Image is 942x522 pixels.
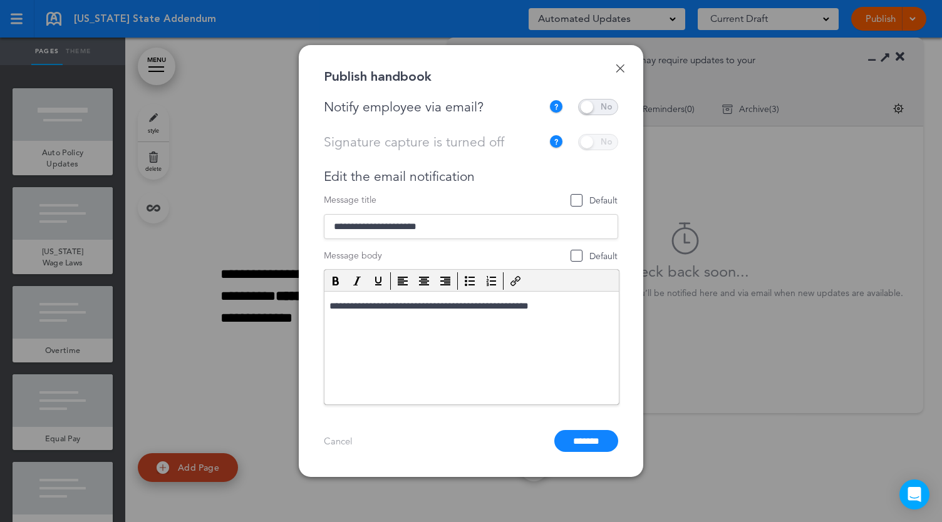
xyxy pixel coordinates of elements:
[324,292,619,404] iframe: Rich Text Area. Press ALT-F9 for menu. Press ALT-F10 for toolbar. Press ALT-0 for help
[324,169,618,185] div: Edit the email notification
[324,250,382,262] span: Message body
[324,435,353,447] a: Cancel
[571,195,618,207] span: Default
[571,250,618,262] span: Default
[393,272,413,290] div: Align left
[549,100,564,115] img: tooltip_icon.svg
[326,272,346,290] div: Bold
[324,194,376,206] span: Message title
[368,272,388,290] div: Underline
[505,272,525,290] div: Insert/edit link
[460,272,480,290] div: Bullet list
[347,272,367,290] div: Italic
[414,272,434,290] div: Align center
[481,272,501,290] div: Numbered list
[324,70,432,83] div: Publish handbook
[549,135,564,150] img: tooltip_icon.svg
[435,272,455,290] div: Align right
[899,479,929,509] div: Open Intercom Messenger
[324,100,549,115] div: Notify employee via email?
[616,64,624,73] a: Done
